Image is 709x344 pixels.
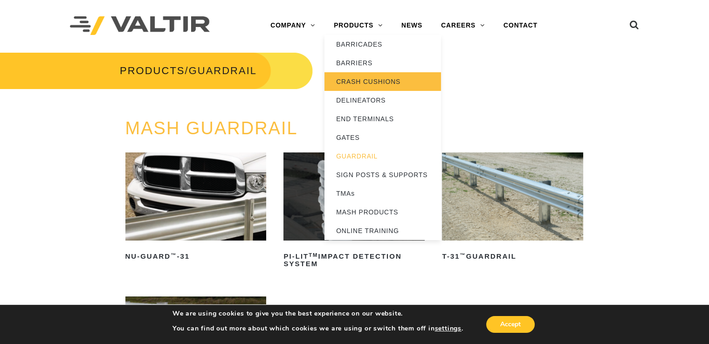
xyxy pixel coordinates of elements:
[442,249,583,264] h2: T-31 Guardrail
[324,35,441,54] a: BARRICADES
[392,16,432,35] a: NEWS
[125,152,267,264] a: NU-GUARD™-31
[189,65,257,76] span: GUARDRAIL
[171,252,177,258] sup: ™
[494,16,547,35] a: CONTACT
[324,221,441,240] a: ONLINE TRAINING
[324,128,441,147] a: GATES
[324,147,441,165] a: GUARDRAIL
[172,324,463,333] p: You can find out more about which cookies we are using or switch them off in .
[324,54,441,72] a: BARRIERS
[125,118,298,138] a: MASH GUARDRAIL
[434,324,461,333] button: settings
[432,16,494,35] a: CAREERS
[283,152,425,271] a: PI-LITTMImpact Detection System
[283,249,425,271] h2: PI-LIT Impact Detection System
[324,184,441,203] a: TMAs
[324,203,441,221] a: MASH PRODUCTS
[309,252,318,258] sup: TM
[460,252,466,258] sup: ™
[70,16,210,35] img: Valtir
[324,165,441,184] a: SIGN POSTS & SUPPORTS
[324,16,392,35] a: PRODUCTS
[486,316,535,333] button: Accept
[125,249,267,264] h2: NU-GUARD -31
[324,110,441,128] a: END TERMINALS
[120,65,185,76] a: PRODUCTS
[324,72,441,91] a: CRASH CUSHIONS
[172,310,463,318] p: We are using cookies to give you the best experience on our website.
[324,91,441,110] a: DELINEATORS
[442,152,583,264] a: T-31™Guardrail
[261,16,324,35] a: COMPANY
